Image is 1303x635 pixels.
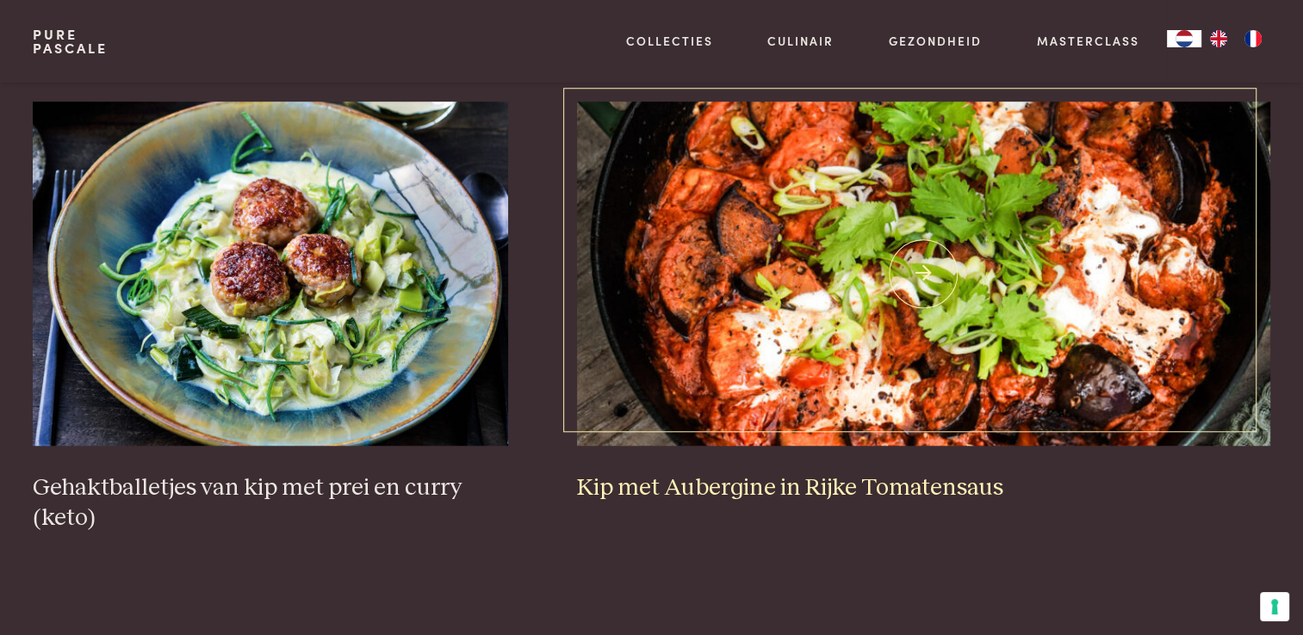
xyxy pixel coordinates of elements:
[33,102,508,533] a: Gehaktballetjes van kip met prei en curry (keto) Gehaktballetjes van kip met prei en curry (keto)
[626,32,713,50] a: Collecties
[889,32,982,50] a: Gezondheid
[767,32,834,50] a: Culinair
[1201,30,1270,47] ul: Language list
[1236,30,1270,47] a: FR
[577,102,1270,502] a: Kip met Aubergine in Rijke Tomatensaus Kip met Aubergine in Rijke Tomatensaus
[1037,32,1139,50] a: Masterclass
[33,28,108,55] a: PurePascale
[1167,30,1270,47] aside: Language selected: Nederlands
[1167,30,1201,47] a: NL
[577,102,1270,446] img: Kip met Aubergine in Rijke Tomatensaus
[1167,30,1201,47] div: Language
[33,473,508,533] h3: Gehaktballetjes van kip met prei en curry (keto)
[33,102,508,446] img: Gehaktballetjes van kip met prei en curry (keto)
[1260,592,1289,621] button: Uw voorkeuren voor toestemming voor trackingtechnologieën
[1201,30,1236,47] a: EN
[577,473,1270,503] h3: Kip met Aubergine in Rijke Tomatensaus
